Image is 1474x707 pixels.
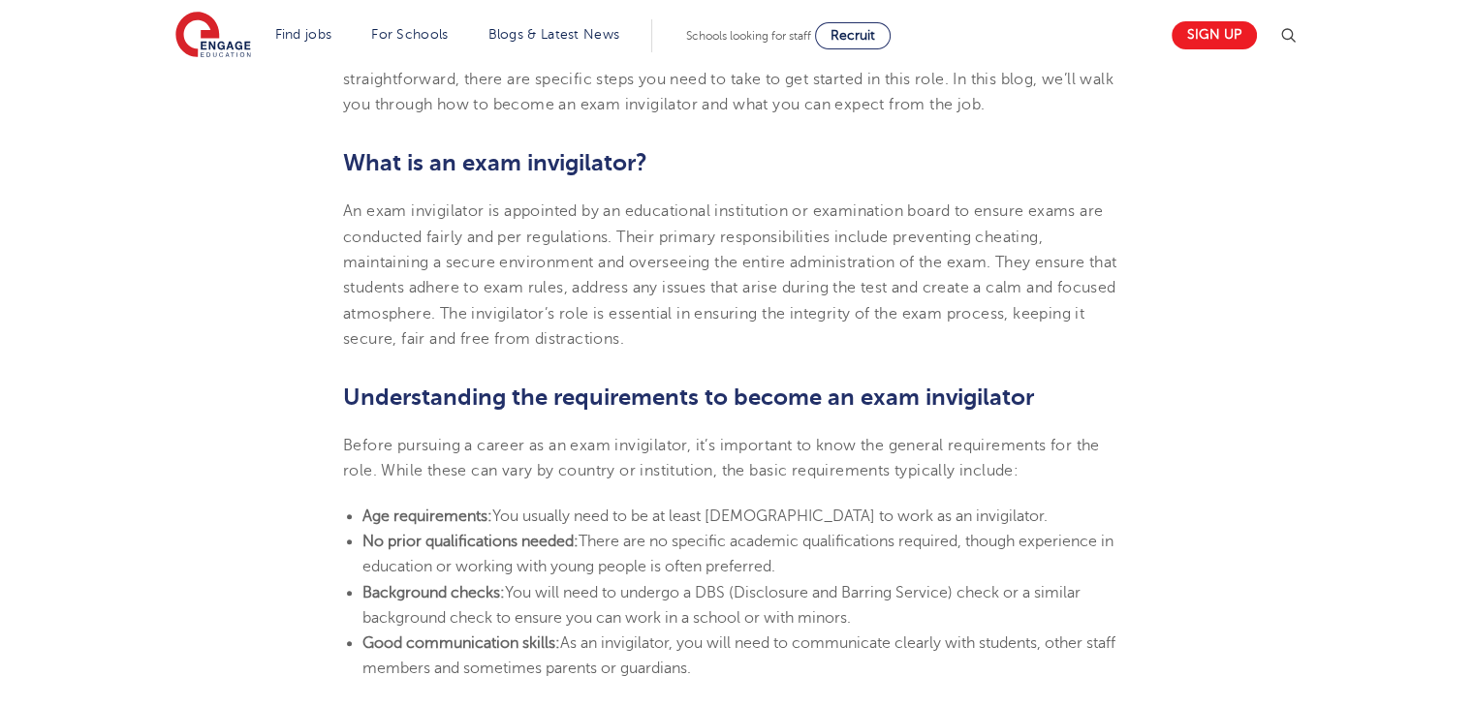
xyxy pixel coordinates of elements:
span: Schools looking for staff [686,29,811,43]
a: Sign up [1172,21,1257,49]
span: Before pursuing a career as an exam invigilator, it’s important to know the general requirements ... [343,437,1100,479]
span: There are no specific academic qualifications required, though experience in education or working... [362,533,1113,575]
a: For Schools [371,27,448,42]
b: No prior qualifications needed: [362,533,579,550]
span: You will need to undergo a DBS (Disclosure and Barring Service) check or a similar background che... [362,584,1081,627]
a: Blogs & Latest News [488,27,620,42]
a: Find jobs [275,27,332,42]
span: Recruit [831,28,875,43]
span: As an invigilator, you will need to communicate clearly with students, other staff members and so... [362,634,1115,677]
img: Engage Education [175,12,251,60]
b: What is an exam invigilator? [343,149,647,176]
b: Understanding the requirements to become an exam invigilator [343,384,1034,411]
b: Age requirements: [362,507,492,525]
b: Background checks: [362,584,505,601]
span: You usually need to be at least [DEMOGRAPHIC_DATA] to work as an invigilator. [492,507,1048,525]
a: Recruit [815,22,891,49]
b: Good communication skills: [362,634,560,652]
span: An exam invigilator is appointed by an educational institution or examination board to ensure exa... [343,202,1116,347]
